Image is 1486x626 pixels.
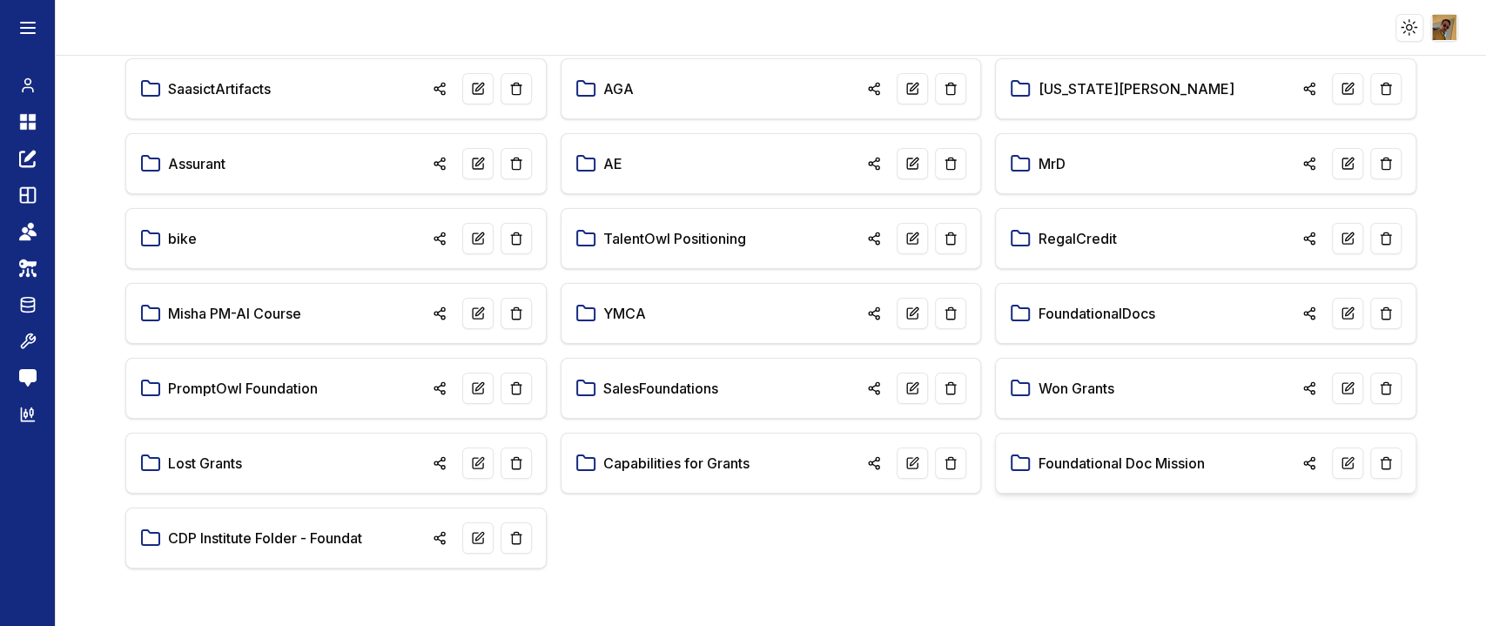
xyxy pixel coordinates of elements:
a: Won Grants [1038,378,1113,399]
a: TalentOwl Positioning [603,228,746,249]
a: Assurant [168,153,225,174]
a: MrD [1038,153,1065,174]
a: Capabilities for Grants [603,453,750,474]
a: FoundationalDocs [1038,303,1154,324]
a: SaasictArtifacts [168,78,271,99]
a: YMCA [603,303,646,324]
a: AE [603,153,622,174]
a: Lost Grants [168,453,242,474]
a: SalesFoundations [603,378,718,399]
img: feedback [19,369,37,387]
a: Misha PM-AI Course [168,303,301,324]
a: CDP Institute Folder - Foundat [168,528,362,549]
img: ACg8ocL-AA-IH69TDmxqebRqtuhIZVeiBSj8Y3qWulHXpMwmB02j8Yx_cw=s96-c [1432,15,1457,40]
a: Foundational Doc Mission [1038,453,1204,474]
a: AGA [603,78,634,99]
a: PromptOwl Foundation [168,378,318,399]
a: RegalCredit [1038,228,1116,249]
a: [US_STATE][PERSON_NAME] [1038,78,1234,99]
a: bike [168,228,197,249]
